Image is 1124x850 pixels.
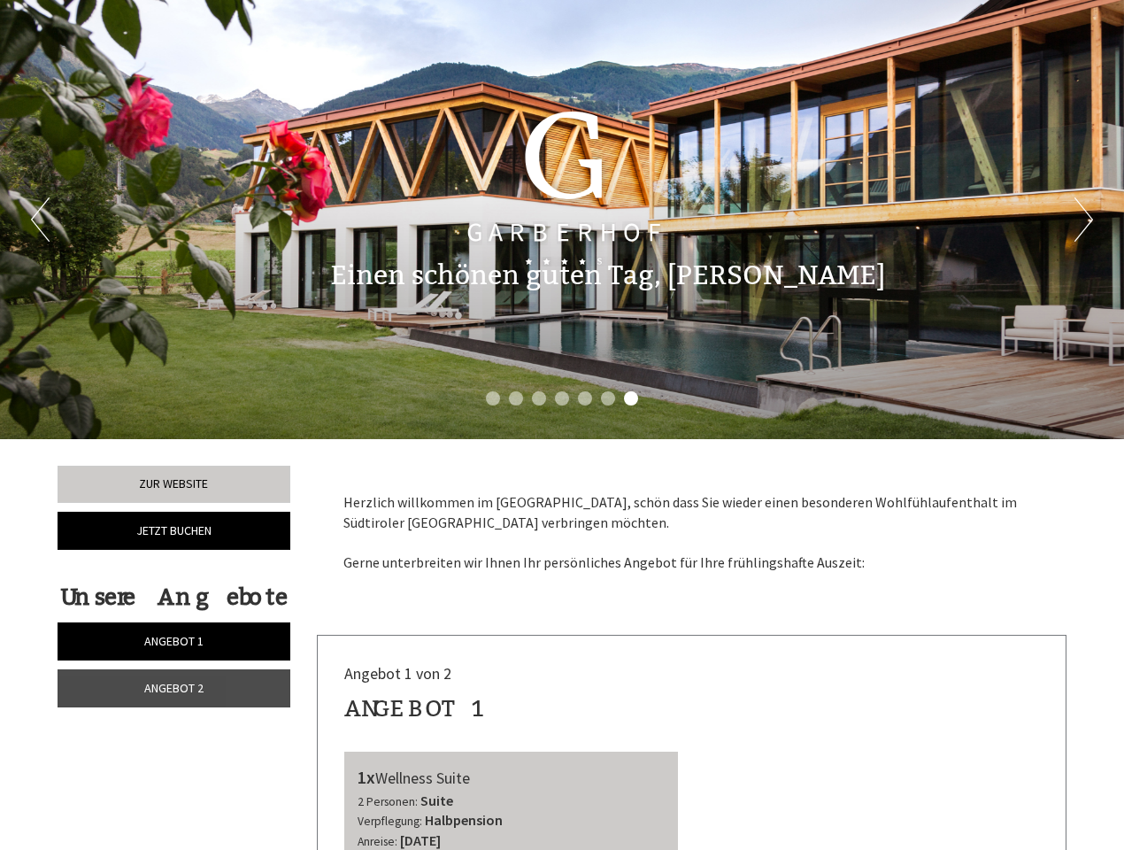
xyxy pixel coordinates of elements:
span: Angebot 1 [144,633,204,649]
b: Suite [420,792,453,809]
a: Jetzt buchen [58,512,290,550]
small: 2 Personen: [358,794,418,809]
h1: Einen schönen guten Tag, [PERSON_NAME] [330,261,885,290]
span: Angebot 1 von 2 [344,663,451,684]
b: 1x [358,766,375,788]
p: Herzlich willkommen im [GEOGRAPHIC_DATA], schön dass Sie wieder einen besonderen Wohlfühlaufentha... [343,492,1041,573]
a: Zur Website [58,466,290,503]
div: Wellness Suite [358,765,666,791]
b: Halbpension [425,811,503,829]
b: [DATE] [400,831,441,849]
button: Next [1074,197,1093,242]
div: Angebot 1 [344,692,487,725]
small: Verpflegung: [358,814,422,829]
button: Previous [31,197,50,242]
div: Unsere Angebote [58,581,290,614]
span: Angebot 2 [144,680,204,696]
small: Anreise: [358,834,397,849]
